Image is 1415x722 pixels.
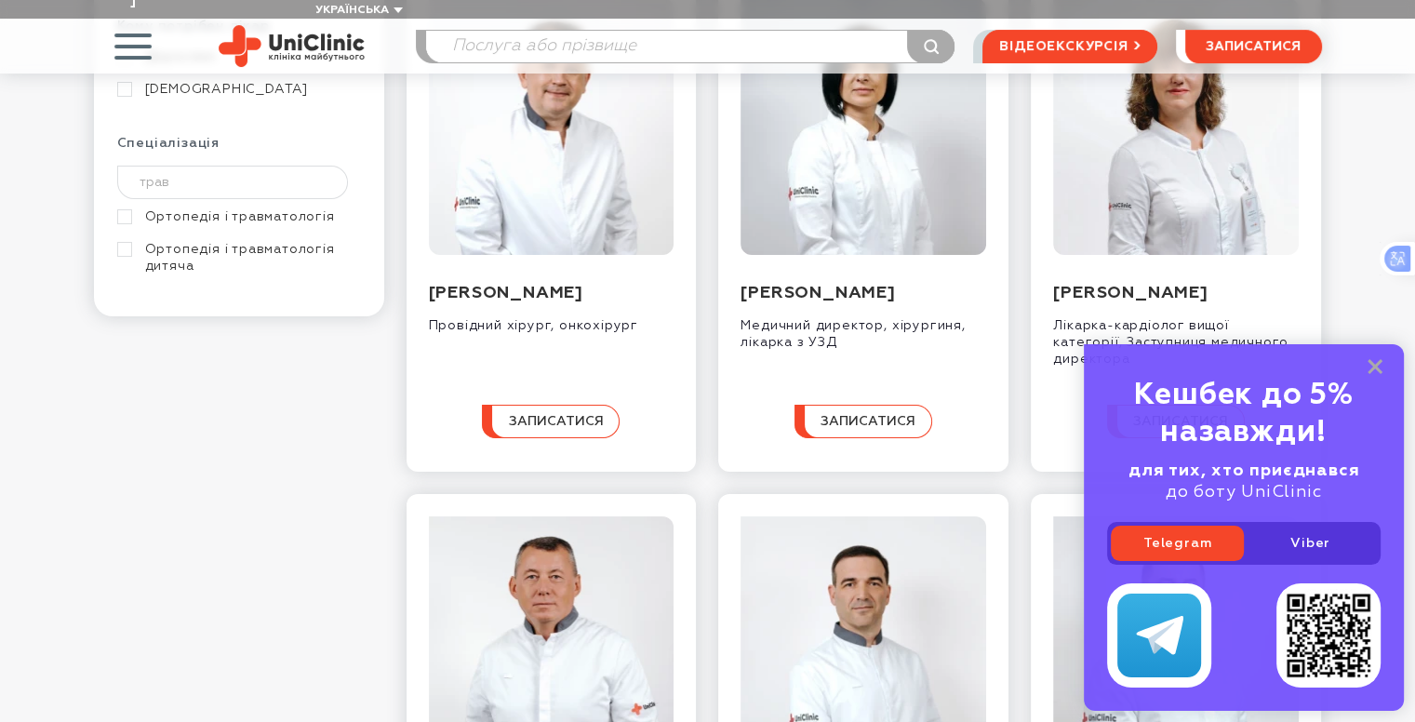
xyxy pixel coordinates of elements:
[741,303,986,351] div: Медичний директор, хірургиня, лікарка з УЗД
[1206,40,1301,53] span: записатися
[1053,285,1208,301] a: [PERSON_NAME]
[999,31,1128,62] span: відеоекскурсія
[311,4,403,18] button: Українська
[1244,526,1377,561] a: Viber
[508,415,603,428] span: записатися
[482,405,620,438] button: записатися
[1185,30,1322,63] button: записатися
[219,25,365,67] img: Uniclinic
[1107,461,1381,503] div: до боту UniClinic
[1053,303,1299,368] div: Лікарка-кардіолог вищої категорії, Заступниця медичного директора
[117,166,349,199] input: Шукати
[741,285,895,301] a: [PERSON_NAME]
[1111,526,1244,561] a: Telegram
[821,415,915,428] span: записатися
[1128,462,1359,479] b: для тих, хто приєднався
[117,241,356,274] a: Ортопедія і травматологія дитяча
[117,81,356,98] a: [DEMOGRAPHIC_DATA]
[429,303,674,334] div: Провідний хірург, онкохірург
[117,135,361,166] div: Спеціалізація
[117,208,356,225] a: Ортопедія і травматологія
[429,285,583,301] a: [PERSON_NAME]
[426,31,954,62] input: Послуга або прізвище
[794,405,932,438] button: записатися
[1107,377,1381,451] div: Кешбек до 5% назавжди!
[315,5,389,16] span: Українська
[982,30,1156,63] a: відеоекскурсія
